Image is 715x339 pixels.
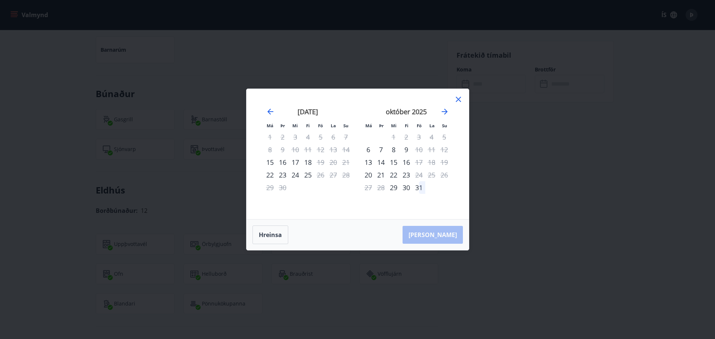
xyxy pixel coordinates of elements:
div: Aðeins útritun í boði [314,156,327,169]
div: 8 [387,143,400,156]
td: Not available. föstudagur, 12. september 2025 [314,143,327,156]
small: Fö [318,123,323,128]
td: Not available. laugardagur, 25. október 2025 [425,169,438,181]
td: Choose fimmtudagur, 9. október 2025 as your check-in date. It’s available. [400,143,413,156]
td: Not available. föstudagur, 3. október 2025 [413,131,425,143]
small: Má [267,123,273,128]
div: 25 [302,169,314,181]
td: Not available. sunnudagur, 21. september 2025 [340,156,352,169]
td: Choose þriðjudagur, 14. október 2025 as your check-in date. It’s available. [375,156,387,169]
small: Mi [292,123,298,128]
div: 16 [400,156,413,169]
small: Þr [280,123,285,128]
div: Aðeins innritun í boði [362,156,375,169]
td: Not available. laugardagur, 20. september 2025 [327,156,340,169]
td: Not available. laugardagur, 27. september 2025 [327,169,340,181]
td: Choose mánudagur, 6. október 2025 as your check-in date. It’s available. [362,143,375,156]
small: Fi [306,123,310,128]
td: Not available. þriðjudagur, 2. september 2025 [276,131,289,143]
div: Aðeins útritun í boði [413,156,425,169]
td: Choose miðvikudagur, 8. október 2025 as your check-in date. It’s available. [387,143,400,156]
div: 21 [375,169,387,181]
td: Not available. mánudagur, 29. september 2025 [264,181,276,194]
td: Not available. fimmtudagur, 4. september 2025 [302,131,314,143]
td: Choose mánudagur, 20. október 2025 as your check-in date. It’s available. [362,169,375,181]
td: Choose mánudagur, 15. september 2025 as your check-in date. It’s available. [264,156,276,169]
div: 22 [387,169,400,181]
small: Mi [391,123,397,128]
small: La [429,123,435,128]
td: Not available. miðvikudagur, 1. október 2025 [387,131,400,143]
div: 30 [400,181,413,194]
td: Not available. fimmtudagur, 11. september 2025 [302,143,314,156]
td: Choose miðvikudagur, 24. september 2025 as your check-in date. It’s available. [289,169,302,181]
div: 17 [289,156,302,169]
div: Move backward to switch to the previous month. [266,107,275,116]
td: Not available. laugardagur, 6. september 2025 [327,131,340,143]
div: Aðeins innritun í boði [362,143,375,156]
div: Aðeins innritun í boði [387,181,400,194]
td: Not available. þriðjudagur, 9. september 2025 [276,143,289,156]
div: 9 [400,143,413,156]
div: 7 [375,143,387,156]
td: Not available. sunnudagur, 7. september 2025 [340,131,352,143]
td: Not available. föstudagur, 26. september 2025 [314,169,327,181]
td: Not available. laugardagur, 11. október 2025 [425,143,438,156]
div: 23 [400,169,413,181]
td: Choose fimmtudagur, 30. október 2025 as your check-in date. It’s available. [400,181,413,194]
div: 16 [276,156,289,169]
div: Move forward to switch to the next month. [440,107,449,116]
td: Not available. laugardagur, 4. október 2025 [425,131,438,143]
td: Choose mánudagur, 22. september 2025 as your check-in date. It’s available. [264,169,276,181]
div: Aðeins útritun í boði [413,143,425,156]
div: 23 [276,169,289,181]
small: Fö [417,123,422,128]
small: Fi [405,123,409,128]
td: Choose mánudagur, 13. október 2025 as your check-in date. It’s available. [362,156,375,169]
td: Not available. þriðjudagur, 28. október 2025 [375,181,387,194]
small: Þr [379,123,384,128]
td: Choose fimmtudagur, 23. október 2025 as your check-in date. It’s available. [400,169,413,181]
td: Choose föstudagur, 31. október 2025 as your check-in date. It’s available. [413,181,425,194]
td: Not available. fimmtudagur, 2. október 2025 [400,131,413,143]
td: Not available. mánudagur, 8. september 2025 [264,143,276,156]
td: Choose miðvikudagur, 17. september 2025 as your check-in date. It’s available. [289,156,302,169]
strong: október 2025 [386,107,427,116]
small: Má [365,123,372,128]
td: Not available. laugardagur, 13. september 2025 [327,143,340,156]
td: Not available. sunnudagur, 5. október 2025 [438,131,451,143]
td: Not available. sunnudagur, 26. október 2025 [438,169,451,181]
strong: [DATE] [298,107,318,116]
td: Not available. miðvikudagur, 3. september 2025 [289,131,302,143]
small: Su [343,123,349,128]
td: Choose þriðjudagur, 16. september 2025 as your check-in date. It’s available. [276,156,289,169]
div: Aðeins innritun í boði [264,156,276,169]
td: Choose fimmtudagur, 18. september 2025 as your check-in date. It’s available. [302,156,314,169]
div: Calendar [255,98,460,210]
td: Not available. þriðjudagur, 30. september 2025 [276,181,289,194]
td: Not available. laugardagur, 18. október 2025 [425,156,438,169]
div: 15 [387,156,400,169]
td: Not available. föstudagur, 24. október 2025 [413,169,425,181]
td: Choose miðvikudagur, 15. október 2025 as your check-in date. It’s available. [387,156,400,169]
td: Choose fimmtudagur, 16. október 2025 as your check-in date. It’s available. [400,156,413,169]
td: Not available. sunnudagur, 19. október 2025 [438,156,451,169]
td: Not available. föstudagur, 19. september 2025 [314,156,327,169]
div: Aðeins innritun í boði [362,169,375,181]
td: Choose fimmtudagur, 25. september 2025 as your check-in date. It’s available. [302,169,314,181]
div: Aðeins útritun í boði [413,169,425,181]
td: Not available. sunnudagur, 14. september 2025 [340,143,352,156]
div: 18 [302,156,314,169]
td: Not available. föstudagur, 5. september 2025 [314,131,327,143]
td: Choose miðvikudagur, 22. október 2025 as your check-in date. It’s available. [387,169,400,181]
td: Choose þriðjudagur, 21. október 2025 as your check-in date. It’s available. [375,169,387,181]
button: Hreinsa [252,226,288,244]
div: Aðeins útritun í boði [314,169,327,181]
td: Choose miðvikudagur, 29. október 2025 as your check-in date. It’s available. [387,181,400,194]
td: Not available. sunnudagur, 12. október 2025 [438,143,451,156]
td: Choose þriðjudagur, 23. september 2025 as your check-in date. It’s available. [276,169,289,181]
div: Aðeins innritun í boði [264,169,276,181]
td: Not available. sunnudagur, 28. september 2025 [340,169,352,181]
td: Choose þriðjudagur, 7. október 2025 as your check-in date. It’s available. [375,143,387,156]
td: Not available. föstudagur, 10. október 2025 [413,143,425,156]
